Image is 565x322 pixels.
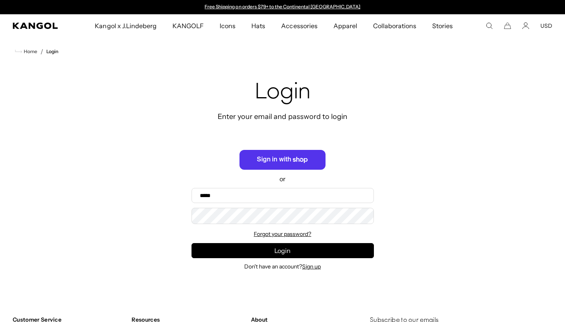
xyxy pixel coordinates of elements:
[192,80,374,105] h1: Login
[15,48,37,55] a: Home
[281,14,317,37] span: Accessories
[486,22,493,29] summary: Search here
[254,230,311,238] a: Forgot your password?
[192,243,374,258] button: Login
[165,14,212,37] a: KANGOLF
[37,47,43,56] li: /
[251,14,265,37] span: Hats
[504,22,511,29] button: Cart
[22,49,37,54] span: Home
[424,14,461,37] a: Stories
[201,4,364,10] div: 1 of 2
[522,22,529,29] a: Account
[201,4,364,10] slideshow-component: Announcement bar
[333,14,357,37] span: Apparel
[201,4,364,10] div: Announcement
[46,49,58,54] a: Login
[326,14,365,37] a: Apparel
[540,22,552,29] button: USD
[95,14,157,37] span: Kangol x J.Lindeberg
[220,14,236,37] span: Icons
[205,4,360,10] a: Free Shipping on orders $79+ to the Continental [GEOGRAPHIC_DATA]
[243,14,273,37] a: Hats
[13,23,62,29] a: Kangol
[373,14,416,37] span: Collaborations
[302,263,321,270] a: Sign up
[172,14,204,37] span: KANGOLF
[273,14,325,37] a: Accessories
[192,263,374,270] div: Don't have an account?
[365,14,424,37] a: Collaborations
[212,14,243,37] a: Icons
[192,174,374,183] p: or
[87,14,165,37] a: Kangol x J.Lindeberg
[192,112,374,121] div: Enter your email and password to login
[432,14,453,37] span: Stories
